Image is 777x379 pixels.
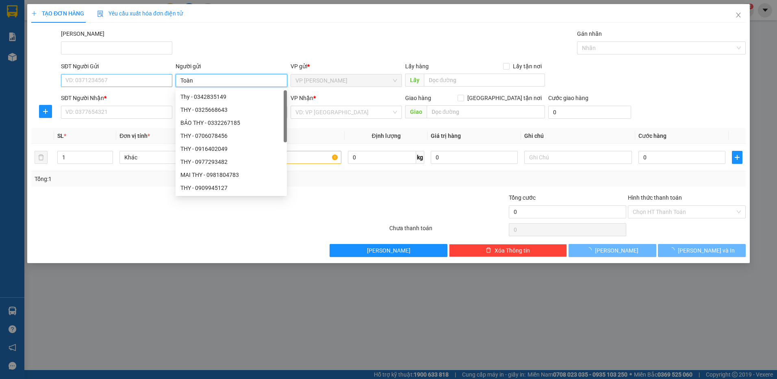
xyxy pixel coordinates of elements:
[61,30,104,37] label: Mã ĐH
[569,244,656,257] button: [PERSON_NAME]
[6,52,73,62] div: 20.000
[78,7,143,26] div: VP [PERSON_NAME]
[180,144,282,153] div: THY - 0916402049
[431,151,518,164] input: 0
[35,151,48,164] button: delete
[405,74,424,87] span: Lấy
[732,151,742,164] button: plus
[595,246,638,255] span: [PERSON_NAME]
[548,95,588,101] label: Cước giao hàng
[234,151,341,164] input: VD: Bàn, Ghế
[291,95,313,101] span: VP Nhận
[464,94,545,102] span: [GEOGRAPHIC_DATA] tận nơi
[7,8,20,16] span: Gửi:
[180,105,282,114] div: THY - 0325668643
[727,4,750,27] button: Close
[61,94,172,102] div: SĐT Người Nhận
[39,105,52,118] button: plus
[638,133,666,139] span: Cước hàng
[486,247,491,254] span: delete
[180,118,282,127] div: BẢO THY - 0332267185
[669,247,678,253] span: loading
[78,8,97,16] span: Nhận:
[509,194,536,201] span: Tổng cước
[628,194,682,201] label: Hình thức thanh toán
[176,62,287,71] div: Người gửi
[78,26,143,36] div: Thy
[176,90,287,103] div: Thy - 0342835149
[78,36,143,48] div: 0917195446
[735,12,742,18] span: close
[658,244,746,257] button: [PERSON_NAME] và In
[416,151,424,164] span: kg
[330,244,447,257] button: [PERSON_NAME]
[427,105,545,118] input: Dọc đường
[367,246,410,255] span: [PERSON_NAME]
[424,74,545,87] input: Dọc đường
[372,133,401,139] span: Định lượng
[119,133,150,139] span: Đơn vị tính
[97,10,183,17] span: Yêu cầu xuất hóa đơn điện tử
[176,142,287,155] div: THY - 0916402049
[124,151,222,163] span: Khác
[180,92,282,101] div: Thy - 0342835149
[295,74,397,87] span: VP Phan Thiết
[510,62,545,71] span: Lấy tận nơi
[431,133,461,139] span: Giá trị hàng
[449,244,567,257] button: deleteXóa Thông tin
[405,95,431,101] span: Giao hàng
[180,131,282,140] div: THY - 0706078456
[586,247,595,253] span: loading
[577,30,602,37] label: Gán nhãn
[176,168,287,181] div: MAI THY - 0981804783
[405,105,427,118] span: Giao
[405,63,429,70] span: Lấy hàng
[180,170,282,179] div: MAI THY - 0981804783
[61,41,172,54] input: Mã ĐH
[176,116,287,129] div: BẢO THY - 0332267185
[180,183,282,192] div: THY - 0909945127
[176,181,287,194] div: THY - 0909945127
[176,103,287,116] div: THY - 0325668643
[39,108,52,115] span: plus
[524,151,632,164] input: Ghi Chú
[35,174,300,183] div: Tổng: 1
[180,157,282,166] div: THY - 0977293482
[176,155,287,168] div: THY - 0977293482
[176,129,287,142] div: THY - 0706078456
[61,62,172,71] div: SĐT Người Gửi
[97,11,104,17] img: icon
[6,53,19,62] span: CR :
[291,62,402,71] div: VP gửi
[495,246,530,255] span: Xóa Thông tin
[7,36,72,48] div: 0818724423
[31,11,37,16] span: plus
[7,7,72,26] div: VP [PERSON_NAME]
[388,224,508,238] div: Chưa thanh toán
[57,133,64,139] span: SL
[31,10,84,17] span: TẠO ĐƠN HÀNG
[548,106,631,119] input: Cước giao hàng
[521,128,635,144] th: Ghi chú
[732,154,742,161] span: plus
[7,26,72,36] div: TRÂN
[678,246,735,255] span: [PERSON_NAME] và In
